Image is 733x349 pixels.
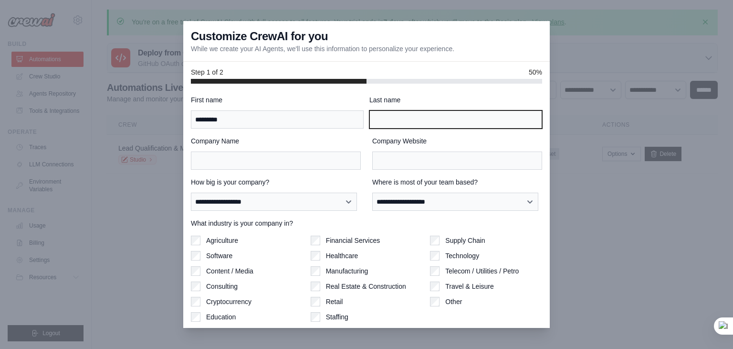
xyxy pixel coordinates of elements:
label: Retail [326,297,343,306]
label: Healthcare [326,251,358,261]
label: Content / Media [206,266,253,276]
label: Other [445,297,462,306]
label: Last name [369,95,542,105]
label: Consulting [206,282,238,291]
span: Step 1 of 2 [191,67,223,77]
label: Company Name [191,136,361,146]
label: What industry is your company in? [191,218,542,228]
label: Agriculture [206,236,238,245]
label: First name [191,95,364,105]
label: Where is most of your team based? [372,177,542,187]
label: Software [206,251,232,261]
label: Financial Services [326,236,380,245]
label: Supply Chain [445,236,485,245]
p: While we create your AI Agents, we'll use this information to personalize your experience. [191,44,454,54]
label: Telecom / Utilities / Petro [445,266,519,276]
span: 50% [529,67,542,77]
label: Travel & Leisure [445,282,493,291]
label: Manufacturing [326,266,368,276]
label: Real Estate & Construction [326,282,406,291]
label: Education [206,312,236,322]
iframe: Chat Widget [685,303,733,349]
h3: Customize CrewAI for you [191,29,328,44]
label: Cryptocurrency [206,297,251,306]
label: How big is your company? [191,177,361,187]
label: Technology [445,251,479,261]
label: Staffing [326,312,348,322]
label: Company Website [372,136,542,146]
